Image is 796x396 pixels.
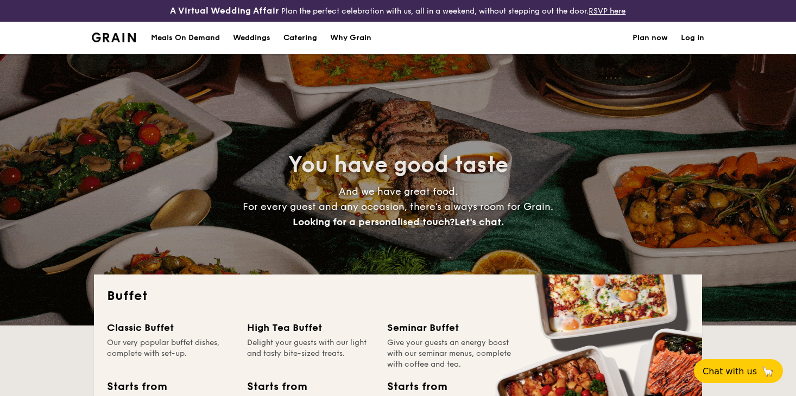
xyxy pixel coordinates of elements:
[703,366,757,376] span: Chat with us
[107,288,689,305] h2: Buffet
[694,359,783,383] button: Chat with us🦙
[144,22,226,54] a: Meals On Demand
[387,320,514,335] div: Seminar Buffet
[170,4,279,17] h4: A Virtual Wedding Affair
[761,365,774,378] span: 🦙
[454,216,504,228] span: Let's chat.
[151,22,220,54] div: Meals On Demand
[387,337,514,370] div: Give your guests an energy boost with our seminar menus, complete with coffee and tea.
[132,4,663,17] div: Plan the perfect celebration with us, all in a weekend, without stepping out the door.
[247,320,374,335] div: High Tea Buffet
[681,22,704,54] a: Log in
[107,337,234,370] div: Our very popular buffet dishes, complete with set-up.
[293,216,454,228] span: Looking for a personalised touch?
[226,22,277,54] a: Weddings
[288,152,508,178] span: You have good taste
[324,22,378,54] a: Why Grain
[233,22,270,54] div: Weddings
[330,22,371,54] div: Why Grain
[589,7,626,16] a: RSVP here
[387,379,446,395] div: Starts from
[92,33,136,42] img: Grain
[277,22,324,54] a: Catering
[243,186,553,228] span: And we have great food. For every guest and any occasion, there’s always room for Grain.
[107,320,234,335] div: Classic Buffet
[107,379,166,395] div: Starts from
[633,22,668,54] a: Plan now
[247,337,374,370] div: Delight your guests with our light and tasty bite-sized treats.
[92,33,136,42] a: Logotype
[247,379,306,395] div: Starts from
[283,22,317,54] h1: Catering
